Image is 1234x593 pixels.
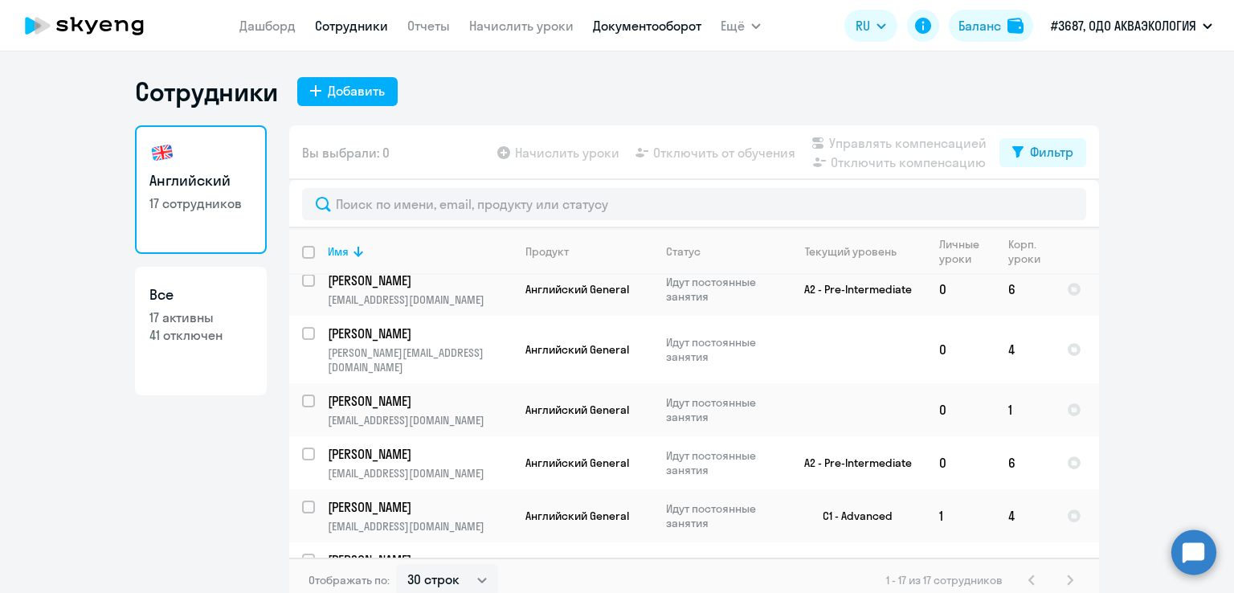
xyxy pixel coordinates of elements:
img: balance [1007,18,1024,34]
div: Текущий уровень [790,244,925,259]
td: 0 [926,316,995,383]
td: 6 [995,436,1054,489]
p: [EMAIL_ADDRESS][DOMAIN_NAME] [328,292,512,307]
button: Балансbalance [949,10,1033,42]
div: Продукт [525,244,569,259]
p: #3687, ОДО АКВАЭКОЛОГИЯ [1051,16,1196,35]
span: Отображать по: [308,573,390,587]
button: #3687, ОДО АКВАЭКОЛОГИЯ [1043,6,1220,45]
p: Идут постоянные занятия [666,395,776,424]
div: Баланс [958,16,1001,35]
a: Сотрудники [315,18,388,34]
td: A2 - Pre-Intermediate [777,263,926,316]
a: [PERSON_NAME] [328,325,512,342]
a: [PERSON_NAME] [328,392,512,410]
p: 41 отключен [149,326,252,344]
p: 17 активны [149,309,252,326]
a: Начислить уроки [469,18,574,34]
div: Имя [328,244,512,259]
span: Английский General [525,456,629,470]
span: Английский General [525,342,629,357]
div: Добавить [328,81,385,100]
p: Идут постоянные занятия [666,335,776,364]
button: Фильтр [999,138,1086,167]
span: Английский General [525,282,629,296]
p: Идут постоянные занятия [666,448,776,477]
div: Корп. уроки [1008,237,1043,266]
p: [PERSON_NAME] [328,498,509,516]
a: Дашборд [239,18,296,34]
td: A2 - Pre-Intermediate [777,436,926,489]
td: 1 [926,489,995,542]
input: Поиск по имени, email, продукту или статусу [302,188,1086,220]
span: Вы выбрали: 0 [302,143,390,162]
p: [PERSON_NAME] [328,551,509,569]
p: 17 сотрудников [149,194,252,212]
p: [PERSON_NAME][EMAIL_ADDRESS][DOMAIN_NAME] [328,346,512,374]
img: english [149,140,175,166]
div: Корп. уроки [1008,237,1053,266]
a: [PERSON_NAME] [328,272,512,289]
p: Идут постоянные занятия [666,501,776,530]
td: 1 [995,383,1054,436]
span: RU [856,16,870,35]
h3: Английский [149,170,252,191]
div: Статус [666,244,701,259]
a: [PERSON_NAME] [328,551,512,569]
div: Фильтр [1030,142,1073,162]
a: Документооборот [593,18,701,34]
h3: Все [149,284,252,305]
div: Статус [666,244,776,259]
button: Добавить [297,77,398,106]
td: 4 [995,316,1054,383]
a: Отчеты [407,18,450,34]
h1: Сотрудники [135,76,278,108]
td: 6 [995,263,1054,316]
p: [PERSON_NAME] [328,272,509,289]
td: 4 [995,489,1054,542]
td: C1 - Advanced [777,489,926,542]
div: Текущий уровень [805,244,897,259]
div: Продукт [525,244,652,259]
p: [EMAIL_ADDRESS][DOMAIN_NAME] [328,466,512,481]
td: 0 [926,263,995,316]
div: Личные уроки [939,237,984,266]
div: Личные уроки [939,237,995,266]
p: [PERSON_NAME] [328,392,509,410]
td: 0 [926,436,995,489]
p: Идут постоянные занятия [666,275,776,304]
a: [PERSON_NAME] [328,445,512,463]
p: [PERSON_NAME] [328,325,509,342]
td: 0 [926,383,995,436]
p: [EMAIL_ADDRESS][DOMAIN_NAME] [328,413,512,427]
span: 1 - 17 из 17 сотрудников [886,573,1003,587]
a: Английский17 сотрудников [135,125,267,254]
a: Все17 активны41 отключен [135,267,267,395]
button: Ещё [721,10,761,42]
a: [PERSON_NAME] [328,498,512,516]
span: Английский General [525,403,629,417]
p: Идут постоянные занятия [666,554,776,583]
span: Английский General [525,509,629,523]
div: Имя [328,244,349,259]
span: Ещё [721,16,745,35]
p: [PERSON_NAME] [328,445,509,463]
p: [EMAIL_ADDRESS][DOMAIN_NAME] [328,519,512,534]
button: RU [844,10,897,42]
